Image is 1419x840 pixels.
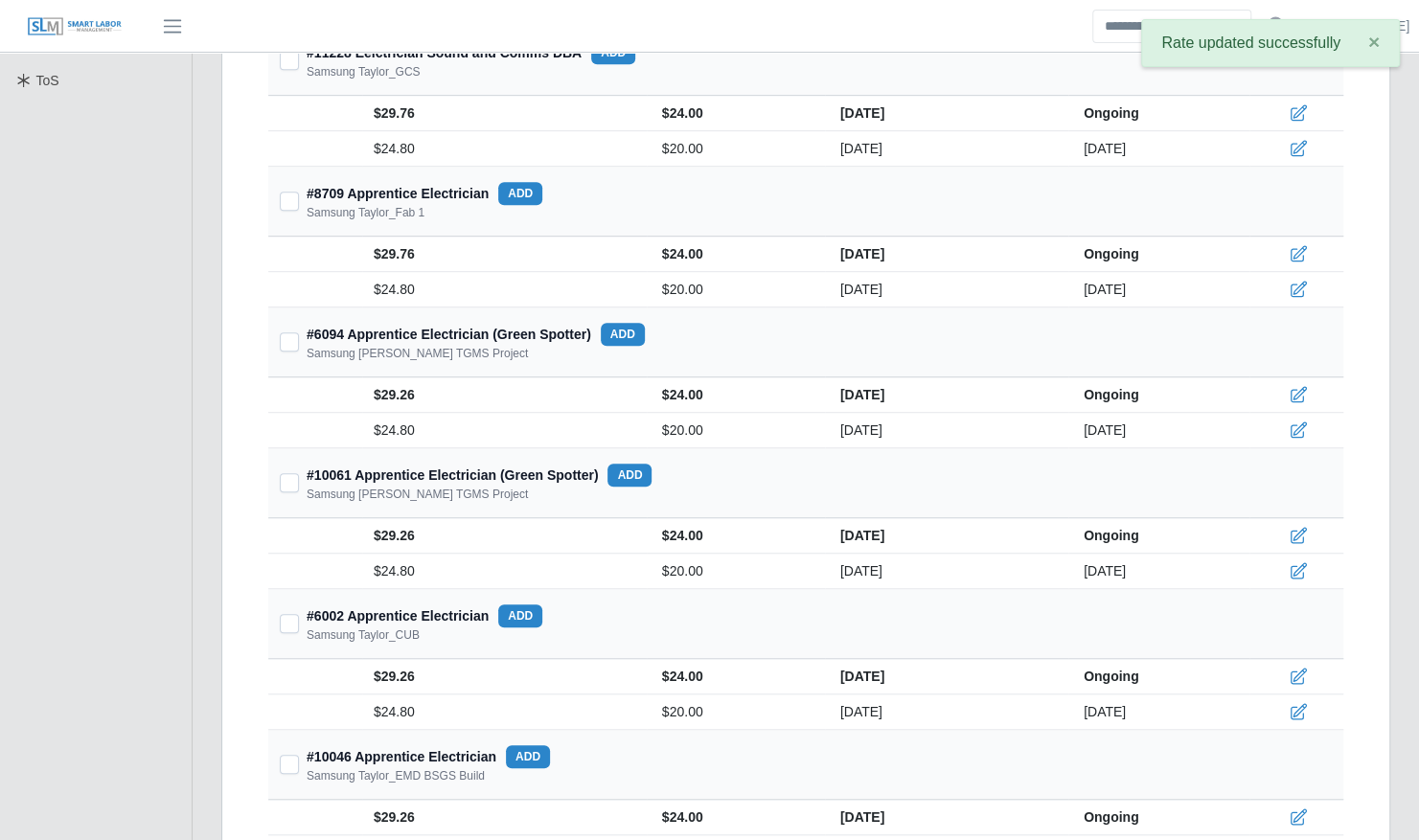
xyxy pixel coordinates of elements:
td: Ongoing [1068,237,1249,272]
span: × [1368,31,1380,53]
td: Ongoing [1068,96,1249,131]
span: ToS [36,73,59,88]
td: [DATE] [825,659,1068,694]
td: $24.80 [362,131,647,167]
td: [DATE] [1068,272,1249,307]
div: Samsung Taylor_EMD BSGS Build [307,768,485,783]
td: [DATE] [1068,131,1249,167]
td: Ongoing [1068,659,1249,694]
td: $29.26 [362,800,647,835]
td: $24.00 [647,377,825,413]
div: #11228 Eelctrician Sound and Comms DBA [307,41,635,64]
td: $20.00 [647,554,825,589]
div: Samsung [PERSON_NAME] TGMS Project [307,487,528,502]
button: add [506,745,550,768]
td: $29.26 [362,518,647,554]
button: add [498,604,542,627]
td: $24.80 [362,413,647,448]
td: $24.00 [647,659,825,694]
td: Ongoing [1068,518,1249,554]
td: [DATE] [825,800,1068,835]
td: [DATE] [1068,413,1249,448]
td: $24.00 [647,800,825,835]
td: Ongoing [1068,800,1249,835]
div: Samsung Taylor_CUB [307,627,420,643]
td: [DATE] [825,694,1068,730]
td: $24.00 [647,518,825,554]
button: add [601,323,645,346]
td: $20.00 [647,413,825,448]
td: $29.76 [362,237,647,272]
div: #10061 Apprentice Electrician (Green Spotter) [307,464,652,487]
td: $29.26 [362,659,647,694]
input: Search [1092,10,1251,43]
td: [DATE] [1068,694,1249,730]
td: [DATE] [825,377,1068,413]
td: $24.00 [647,96,825,131]
td: [DATE] [1068,554,1249,589]
div: Samsung Taylor_Fab 1 [307,205,424,220]
img: SLM Logo [27,16,123,37]
button: add [498,182,542,205]
td: $20.00 [647,694,825,730]
td: [DATE] [825,96,1068,131]
button: add [591,41,635,64]
td: $20.00 [647,272,825,307]
td: $20.00 [647,131,825,167]
div: #8709 Apprentice Electrician [307,182,542,205]
div: #6094 Apprentice Electrician (Green Spotter) [307,323,645,346]
div: Samsung [PERSON_NAME] TGMS Project [307,346,528,361]
button: add [607,464,652,487]
td: $24.80 [362,272,647,307]
td: [DATE] [825,413,1068,448]
td: $24.00 [647,237,825,272]
div: #10046 Apprentice Electrician [307,745,550,768]
div: #6002 Apprentice Electrician [307,604,542,627]
td: [DATE] [825,237,1068,272]
td: $29.26 [362,377,647,413]
td: [DATE] [825,554,1068,589]
td: $24.80 [362,554,647,589]
a: [PERSON_NAME] [1299,16,1409,36]
div: Samsung Taylor_GCS [307,64,421,79]
td: $24.80 [362,694,647,730]
td: [DATE] [825,272,1068,307]
td: $29.76 [362,96,647,131]
td: Ongoing [1068,377,1249,413]
td: [DATE] [825,131,1068,167]
div: Rate updated successfully [1141,19,1400,67]
td: [DATE] [825,518,1068,554]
